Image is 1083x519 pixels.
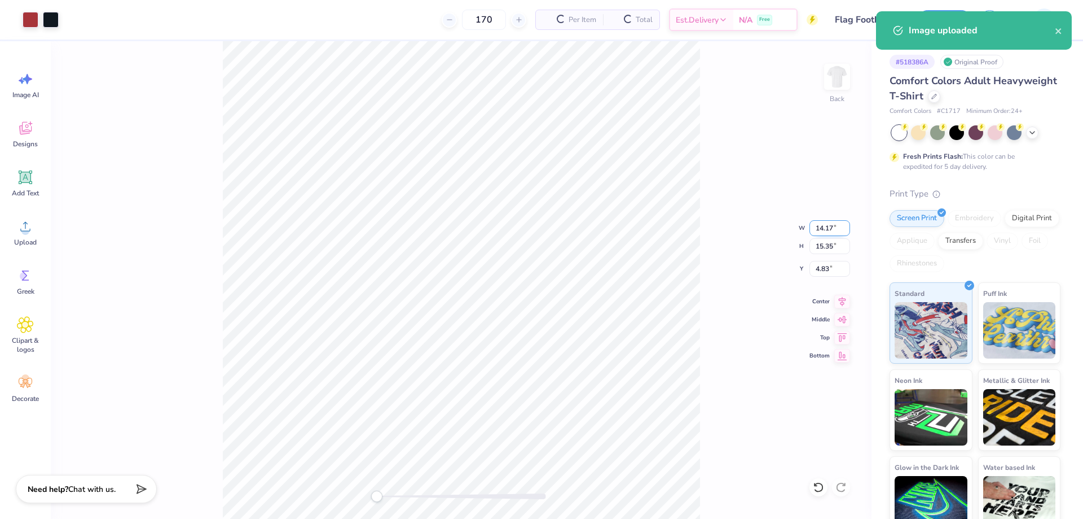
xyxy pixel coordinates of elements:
span: Comfort Colors Adult Heavyweight T-Shirt [890,74,1057,103]
div: Embroidery [948,210,1001,227]
div: Print Type [890,187,1060,200]
span: # C1717 [937,107,961,116]
span: Designs [13,139,38,149]
strong: Fresh Prints Flash: [903,152,963,161]
span: Neon Ink [895,374,922,386]
span: Puff Ink [983,287,1007,299]
span: Metallic & Glitter Ink [983,374,1050,386]
span: Comfort Colors [890,107,931,116]
div: Transfers [938,233,983,250]
span: Minimum Order: 24 + [966,107,1023,116]
span: Upload [14,238,37,247]
div: Digital Print [1005,210,1059,227]
span: Bottom [809,351,830,360]
span: Standard [895,287,924,299]
span: Greek [17,287,34,296]
span: Total [636,14,653,26]
span: Clipart & logos [7,336,44,354]
img: Djian Evardoni [1033,8,1055,31]
span: Glow in the Dark Ink [895,461,959,473]
span: Top [809,333,830,342]
div: Foil [1022,233,1048,250]
button: close [1055,24,1063,37]
div: This color can be expedited for 5 day delivery. [903,151,1042,172]
span: Free [759,16,770,24]
div: Screen Print [890,210,944,227]
div: Image uploaded [909,24,1055,37]
span: Est. Delivery [676,14,719,26]
img: Metallic & Glitter Ink [983,389,1056,446]
input: Untitled Design [826,8,909,31]
span: Chat with us. [68,484,116,495]
span: Add Text [12,189,39,198]
span: N/A [739,14,752,26]
span: Center [809,297,830,306]
img: Neon Ink [895,389,967,446]
div: # 518386A [890,55,935,69]
strong: Need help? [28,484,68,495]
span: Decorate [12,394,39,403]
div: Vinyl [987,233,1018,250]
div: Original Proof [940,55,1003,69]
img: Puff Ink [983,302,1056,359]
span: Water based Ink [983,461,1035,473]
span: Per Item [569,14,596,26]
span: Image AI [12,90,39,99]
img: Standard [895,302,967,359]
span: Middle [809,315,830,324]
div: Rhinestones [890,255,944,272]
a: DE [1014,8,1060,31]
div: Back [830,94,844,104]
img: Back [826,66,848,88]
div: Accessibility label [371,491,382,502]
div: Applique [890,233,935,250]
input: – – [462,10,506,30]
